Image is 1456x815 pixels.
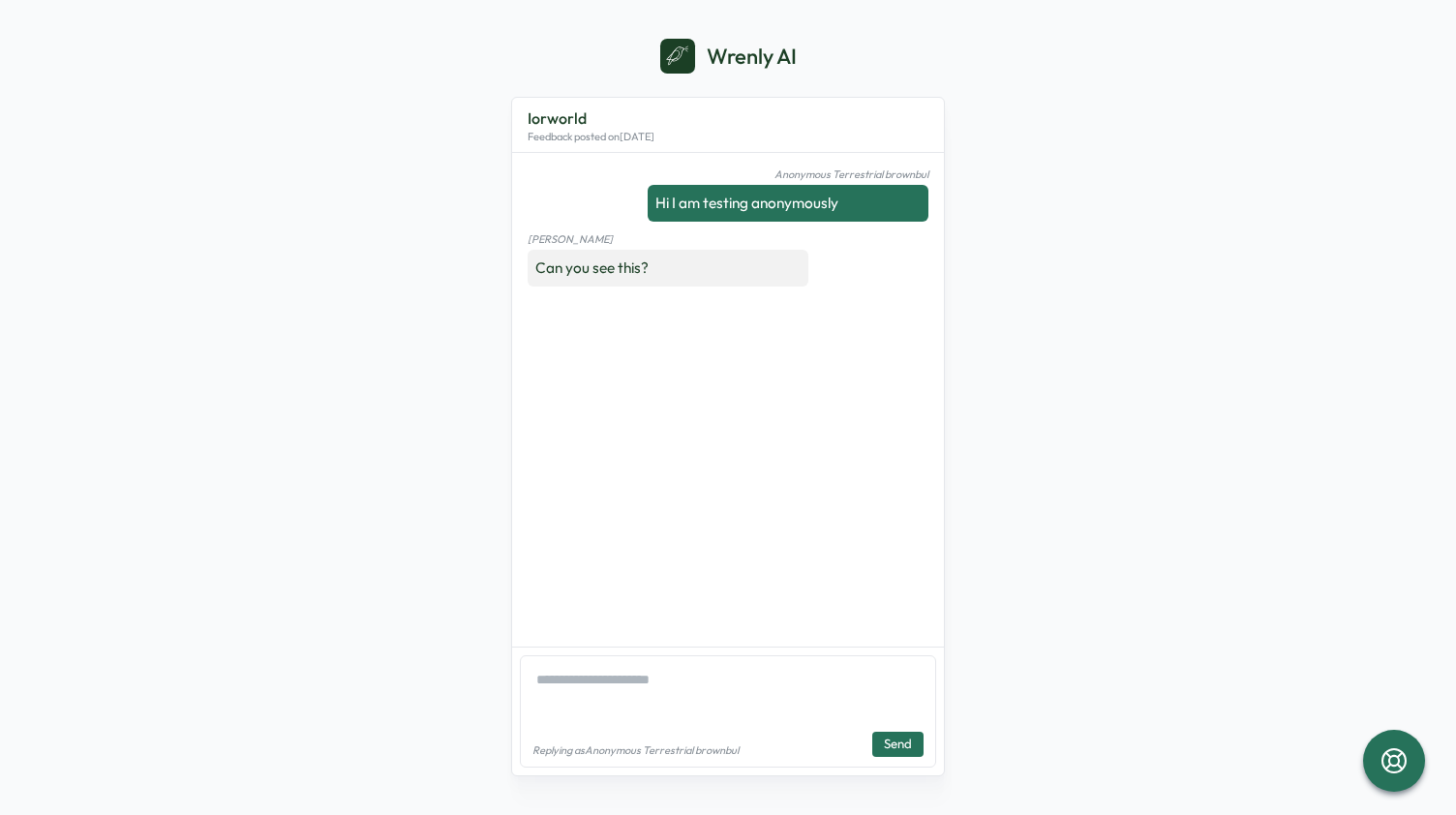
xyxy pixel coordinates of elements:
p: Anonymous Terrestrial brownbul [648,168,928,181]
p: Feedback posted on [DATE] [528,131,654,143]
p: [PERSON_NAME] [528,233,808,246]
p: Wrenly AI [707,42,797,72]
span: Can you see this? [535,258,649,277]
a: Wrenly AI [660,39,797,74]
span: Hi I am testing anonymously [655,194,838,212]
button: Send [872,732,924,757]
p: Iorworld [528,106,654,131]
p: Replying as Anonymous Terrestrial brownbul [532,744,739,757]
